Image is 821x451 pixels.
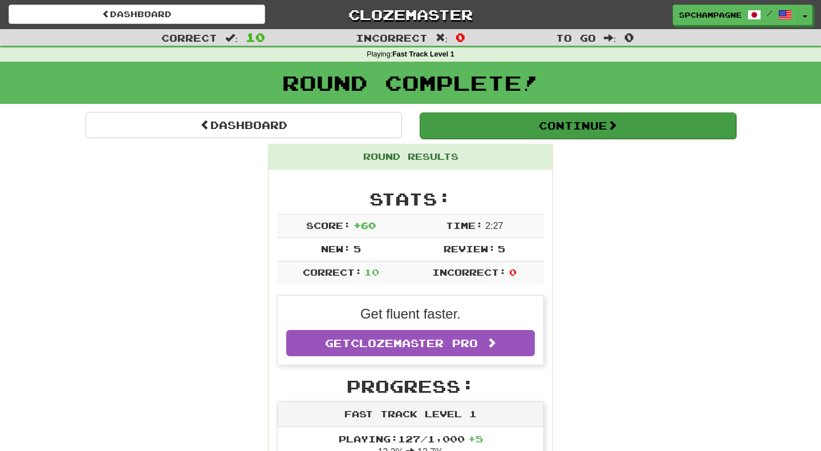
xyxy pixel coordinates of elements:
a: GetClozemaster Pro [286,330,535,356]
span: 10 [364,267,379,277]
a: Clozemaster [282,5,539,25]
a: Dashboard [9,5,265,24]
span: Review: [444,243,495,254]
p: Get fluent faster. [286,304,535,324]
a: spchampagne / [673,5,798,25]
span: Incorrect: [432,267,506,277]
h2: Stats: [277,190,544,208]
span: Correct: [303,267,362,277]
div: Fast Track Level 1 [278,402,543,427]
span: New: [321,243,351,254]
span: 0 [509,267,517,277]
span: Clozemaster Pro [351,337,478,349]
strong: Fast Track Level 1 [392,50,454,58]
span: : [604,33,616,43]
span: 5 [353,243,361,254]
span: 5 [498,243,505,254]
span: Incorrect [356,32,428,43]
span: 2 : 27 [485,221,503,231]
span: + 5 [468,433,483,444]
div: Round Results [269,144,552,170]
span: Playing: 127 / 1,000 [339,433,483,444]
span: : [436,33,448,43]
span: Score: [306,220,351,231]
h1: Round Complete! [4,71,817,94]
span: 10 [246,30,265,44]
button: Continue [420,112,736,139]
span: Correct [161,32,217,43]
span: : [225,33,238,43]
span: 0 [624,30,634,44]
span: To go [556,32,596,43]
span: 0 [456,30,465,44]
span: spchampagne [679,10,742,20]
h2: Progress: [277,377,544,396]
a: Dashboard [86,112,402,138]
span: / [767,9,773,17]
span: + 60 [353,220,376,231]
span: Time: [446,220,483,231]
